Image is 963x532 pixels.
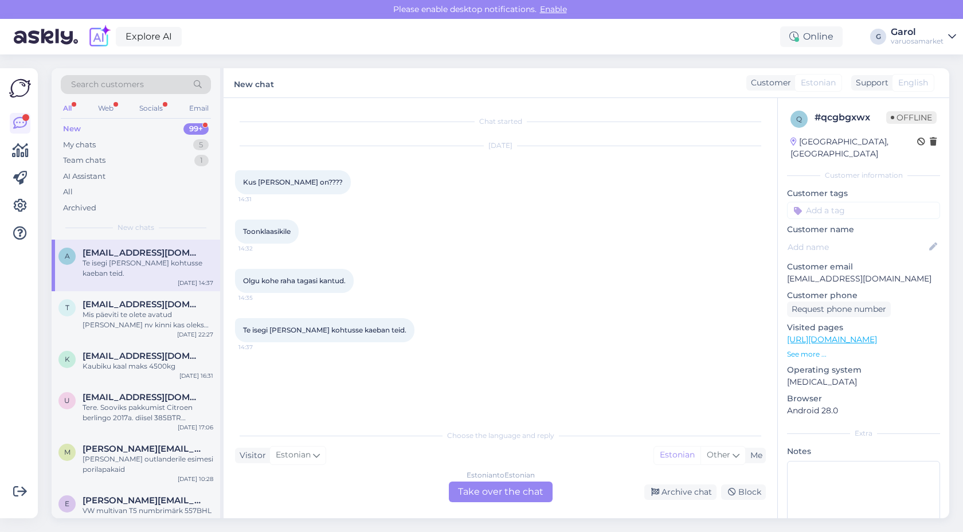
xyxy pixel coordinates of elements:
div: Me [746,449,762,461]
span: Enable [537,4,570,14]
span: Other [707,449,730,460]
img: explore-ai [87,25,111,49]
span: M [64,448,71,456]
div: Take over the chat [449,482,553,502]
input: Add a tag [787,202,940,219]
span: New chats [118,222,154,233]
div: All [61,101,74,116]
span: T [65,303,69,312]
span: Aiku702@gmail.com [83,248,202,258]
div: 5 [193,139,209,151]
div: [DATE] 10:28 [178,475,213,483]
div: 99+ [183,123,209,135]
span: E [65,499,69,508]
span: 14:37 [238,343,281,351]
a: Explore AI [116,27,182,46]
span: 14:35 [238,294,281,302]
div: VW multivan T5 numbrimärk 557BHL parempoolset küljeukse siine ka müüte ja need Teil kodulehel [PE... [83,506,213,526]
span: Te isegi [PERSON_NAME] kohtusse kaeban teid. [243,326,406,334]
span: Offline [886,111,937,124]
p: Customer email [787,261,940,273]
div: Mis päeviti te olete avatud [PERSON_NAME] nv kinni kas oleks võimalik see avada et saaks juppe? [83,310,213,330]
span: Erik.molder12@gmail.com [83,495,202,506]
div: Choose the language and reply [235,431,766,441]
a: Garolvaruosamarket [891,28,956,46]
div: Block [721,484,766,500]
span: A [65,252,70,260]
p: Customer phone [787,290,940,302]
div: [DATE] [235,140,766,151]
p: Android 28.0 [787,405,940,417]
p: Visited pages [787,322,940,334]
p: [MEDICAL_DATA] [787,376,940,388]
span: English [898,77,928,89]
span: Estonian [276,449,311,461]
div: [PERSON_NAME] outlanderile esimesi porilapakaid [83,454,213,475]
p: See more ... [787,349,940,359]
div: Customer [746,77,791,89]
p: [EMAIL_ADDRESS][DOMAIN_NAME] [787,273,940,285]
div: Estonian to Estonian [467,470,535,480]
span: Search customers [71,79,144,91]
div: # qcgbgxwx [815,111,886,124]
p: Browser [787,393,940,405]
div: Web [96,101,116,116]
div: Kaubiku kaal maks 4500kg [83,361,213,371]
span: Toonklaasikile [243,227,291,236]
div: Request phone number [787,302,891,317]
p: Customer name [787,224,940,236]
label: New chat [234,75,274,91]
span: k [65,355,70,363]
div: Team chats [63,155,105,166]
span: Olgu kohe raha tagasi kantud. [243,276,346,285]
div: Garol [891,28,944,37]
div: Archived [63,202,96,214]
span: 14:31 [238,195,281,204]
span: 14:32 [238,244,281,253]
span: Turvamees19@gmail.com [83,299,202,310]
div: [DATE] 22:27 [177,330,213,339]
div: Archive chat [644,484,717,500]
div: Te isegi [PERSON_NAME] kohtusse kaeban teid. [83,258,213,279]
div: Online [780,26,843,47]
div: Chat started [235,116,766,127]
span: u [64,396,70,405]
div: Estonian [654,447,700,464]
div: Extra [787,428,940,439]
div: G [870,29,886,45]
div: [DATE] 16:31 [179,371,213,380]
p: Operating system [787,364,940,376]
input: Add name [788,241,927,253]
p: Customer tags [787,187,940,199]
div: 1 [194,155,209,166]
span: q [796,115,802,123]
span: Martin.styff@mail.ee [83,444,202,454]
span: Kus [PERSON_NAME] on???? [243,178,343,186]
a: [URL][DOMAIN_NAME] [787,334,877,345]
div: Socials [137,101,165,116]
div: All [63,186,73,198]
span: uloesko@gmail.com [83,392,202,402]
div: Support [851,77,888,89]
div: [GEOGRAPHIC_DATA], [GEOGRAPHIC_DATA] [790,136,917,160]
img: Askly Logo [9,77,31,99]
span: kalle@sbb.ee [83,351,202,361]
div: [DATE] 14:37 [178,279,213,287]
p: Notes [787,445,940,457]
div: My chats [63,139,96,151]
div: Tere. Sooviks pakkumist Citroen berlingo 2017a. diisel 385BTR tagumised pidurikettad laagritega+k... [83,402,213,423]
div: [DATE] 17:06 [178,423,213,432]
div: AI Assistant [63,171,105,182]
div: Visitor [235,449,266,461]
div: varuosamarket [891,37,944,46]
div: New [63,123,81,135]
span: Estonian [801,77,836,89]
div: Customer information [787,170,940,181]
div: Email [187,101,211,116]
